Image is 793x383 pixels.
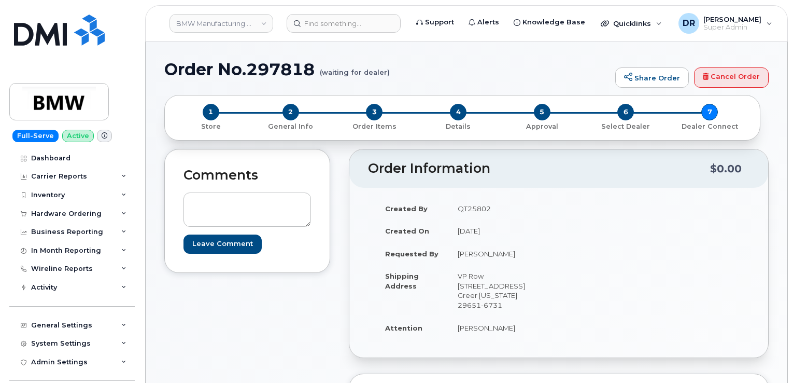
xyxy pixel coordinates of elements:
div: $0.00 [710,159,742,179]
span: 1 [203,104,219,120]
td: [DATE] [448,220,551,242]
a: 2 General Info [249,120,333,131]
strong: Attention [385,324,422,332]
span: 6 [617,104,634,120]
h2: Order Information [368,161,710,176]
p: Store [177,122,245,131]
a: 6 Select Dealer [584,120,668,131]
p: Select Dealer [588,122,664,131]
small: (waiting for dealer) [320,60,390,76]
a: Share Order [615,67,689,88]
strong: Requested By [385,250,438,258]
span: 5 [534,104,550,120]
strong: Shipping Address [385,272,419,290]
input: Leave Comment [183,235,262,254]
span: 3 [366,104,383,120]
a: 1 Store [173,120,249,131]
a: 4 Details [416,120,500,131]
p: Details [420,122,496,131]
a: 5 Approval [500,120,584,131]
h2: Comments [183,168,311,183]
span: 4 [450,104,466,120]
td: QT25802 [448,197,551,220]
h1: Order No.297818 [164,60,610,78]
p: Order Items [336,122,412,131]
td: VP Row [STREET_ADDRESS] Greer [US_STATE] 29651-6731 [448,265,551,316]
span: 2 [282,104,299,120]
strong: Created On [385,227,429,235]
td: [PERSON_NAME] [448,242,551,265]
a: Cancel Order [694,67,769,88]
p: General Info [253,122,329,131]
strong: Created By [385,204,428,213]
a: 3 Order Items [332,120,416,131]
td: [PERSON_NAME] [448,317,551,339]
p: Approval [504,122,580,131]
